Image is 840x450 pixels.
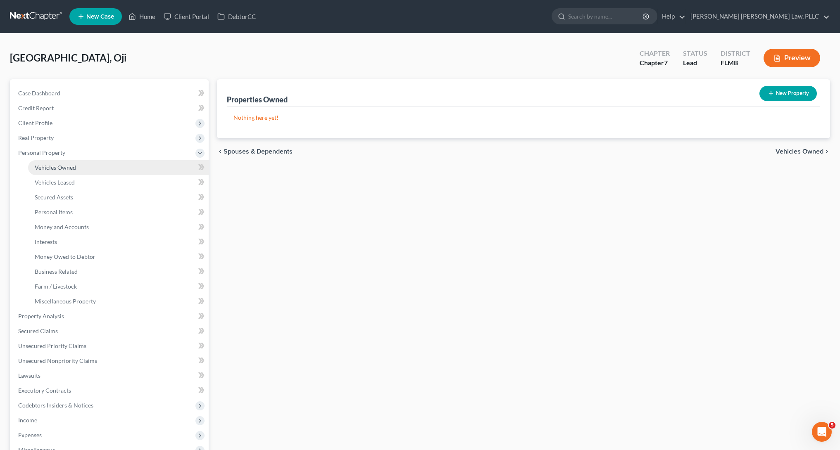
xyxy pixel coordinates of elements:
[35,179,75,186] span: Vehicles Leased
[764,49,820,67] button: Preview
[18,149,65,156] span: Personal Property
[10,52,127,64] span: [GEOGRAPHIC_DATA], Oji
[683,49,707,58] div: Status
[12,309,209,324] a: Property Analysis
[12,101,209,116] a: Credit Report
[812,422,832,442] iframe: Intercom live chat
[686,9,830,24] a: [PERSON_NAME] [PERSON_NAME] Law, PLLC
[664,59,668,66] span: 7
[217,148,293,155] button: chevron_left Spouses & Dependents
[35,298,96,305] span: Miscellaneous Property
[18,431,42,438] span: Expenses
[683,58,707,68] div: Lead
[18,417,37,424] span: Income
[28,205,209,220] a: Personal Items
[18,357,97,364] span: Unsecured Nonpriority Claims
[18,90,60,97] span: Case Dashboard
[233,114,814,122] p: Nothing here yet!
[35,223,89,230] span: Money and Accounts
[28,264,209,279] a: Business Related
[12,368,209,383] a: Lawsuits
[721,49,750,58] div: District
[224,148,293,155] span: Spouses & Dependents
[217,148,224,155] i: chevron_left
[213,9,260,24] a: DebtorCC
[227,95,288,104] div: Properties Owned
[28,175,209,190] a: Vehicles Leased
[18,402,93,409] span: Codebtors Insiders & Notices
[35,238,57,245] span: Interests
[28,279,209,294] a: Farm / Livestock
[12,339,209,353] a: Unsecured Priority Claims
[759,86,817,101] button: New Property
[86,14,114,20] span: New Case
[658,9,685,24] a: Help
[823,148,830,155] i: chevron_right
[829,422,835,429] span: 5
[18,387,71,394] span: Executory Contracts
[12,383,209,398] a: Executory Contracts
[568,9,644,24] input: Search by name...
[35,194,73,201] span: Secured Assets
[12,353,209,368] a: Unsecured Nonpriority Claims
[776,148,830,155] button: Vehicles Owned chevron_right
[18,342,86,349] span: Unsecured Priority Claims
[35,208,73,216] span: Personal Items
[35,253,95,260] span: Money Owed to Debtor
[28,234,209,249] a: Interests
[640,58,670,68] div: Chapter
[18,104,54,111] span: Credit Report
[640,49,670,58] div: Chapter
[18,313,64,320] span: Property Analysis
[18,134,54,141] span: Real Property
[35,283,77,290] span: Farm / Livestock
[159,9,213,24] a: Client Portal
[28,190,209,205] a: Secured Assets
[776,148,823,155] span: Vehicles Owned
[18,119,52,126] span: Client Profile
[12,86,209,101] a: Case Dashboard
[28,249,209,264] a: Money Owed to Debtor
[28,220,209,234] a: Money and Accounts
[28,294,209,309] a: Miscellaneous Property
[35,268,78,275] span: Business Related
[124,9,159,24] a: Home
[18,327,58,334] span: Secured Claims
[35,164,76,171] span: Vehicles Owned
[18,372,40,379] span: Lawsuits
[12,324,209,339] a: Secured Claims
[28,160,209,175] a: Vehicles Owned
[721,58,750,68] div: FLMB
